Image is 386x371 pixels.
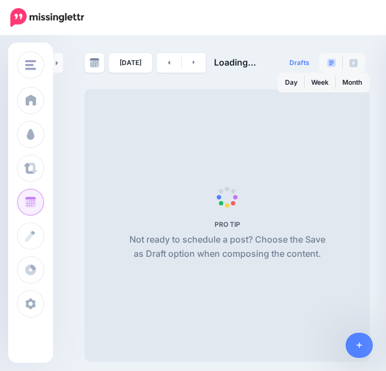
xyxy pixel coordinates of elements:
[25,60,36,70] img: menu.png
[214,57,256,68] span: Loading...
[305,74,335,91] a: Week
[125,220,330,228] h5: PRO TIP
[327,58,336,67] img: paragraph-boxed.png
[10,8,84,27] img: Missinglettr
[289,60,310,66] span: Drafts
[283,53,316,73] a: Drafts
[349,59,358,67] img: facebook-grey-square.png
[125,233,330,261] p: Not ready to schedule a post? Choose the Save as Draft option when composing the content.
[109,53,152,73] a: [DATE]
[90,58,99,68] img: calendar-grey-darker.png
[278,74,304,91] a: Day
[336,74,369,91] a: Month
